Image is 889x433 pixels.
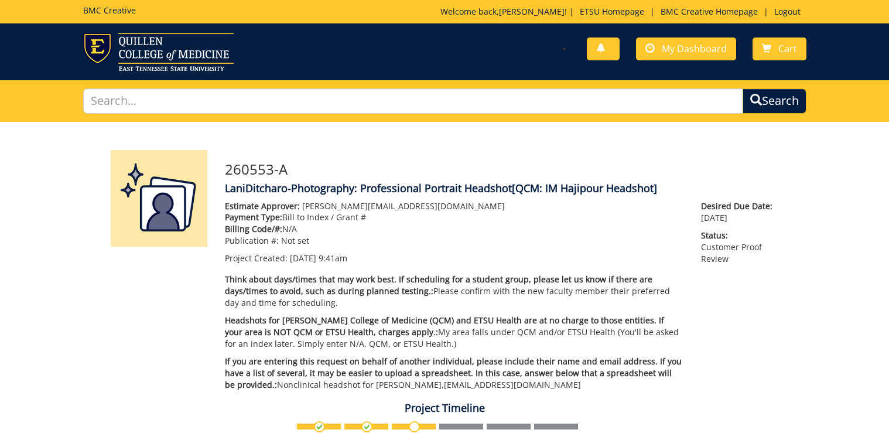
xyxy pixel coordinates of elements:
[778,42,797,55] span: Cart
[768,6,806,17] a: Logout
[225,274,683,309] p: Please confirm with the new faculty member their preferred day and time for scheduling.
[83,88,743,114] input: Search...
[701,200,778,224] p: [DATE]
[225,223,683,235] p: N/A
[753,37,806,60] a: Cart
[655,6,764,17] a: BMC Creative Homepage
[225,212,282,223] span: Payment Type:
[314,421,325,432] img: checkmark
[440,6,806,18] p: Welcome back, ! | | |
[225,200,683,212] p: [PERSON_NAME][EMAIL_ADDRESS][DOMAIN_NAME]
[409,421,420,432] img: no
[701,200,778,212] span: Desired Due Date:
[225,223,282,234] span: Billing Code/#:
[225,183,778,195] h4: LaniDitcharo-Photography: Professional Portrait Headshot
[512,181,657,195] span: [QCM: IM Hajipour Headshot]
[83,6,136,15] h5: BMC Creative
[225,162,778,177] h3: 260553-A
[499,6,565,17] a: [PERSON_NAME]
[636,37,736,60] a: My Dashboard
[361,421,372,432] img: checkmark
[225,274,652,296] span: Think about days/times that may work best. If scheduling for a student group, please let us know ...
[225,200,300,212] span: Estimate Approver:
[701,230,778,241] span: Status:
[225,212,683,223] p: Bill to Index / Grant #
[701,230,778,265] p: Customer Proof Review
[225,315,683,350] p: My area falls under QCM and/or ETSU Health (You'll be asked for an index later. Simply enter N/A,...
[225,315,664,337] span: Headshots for [PERSON_NAME] College of Medicine (QCM) and ETSU Health are at no charge to those e...
[662,42,727,55] span: My Dashboard
[102,403,787,414] h4: Project Timeline
[281,235,309,246] span: Not set
[743,88,806,114] button: Search
[574,6,650,17] a: ETSU Homepage
[290,253,347,264] span: [DATE] 9:41am
[225,235,279,246] span: Publication #:
[225,253,288,264] span: Project Created:
[83,33,234,71] img: ETSU logo
[111,150,207,247] img: Product featured image
[225,356,682,390] span: If you are entering this request on behalf of another individual, please include their name and e...
[225,356,683,391] p: Nonclinical headshot for [PERSON_NAME], [EMAIL_ADDRESS][DOMAIN_NAME]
